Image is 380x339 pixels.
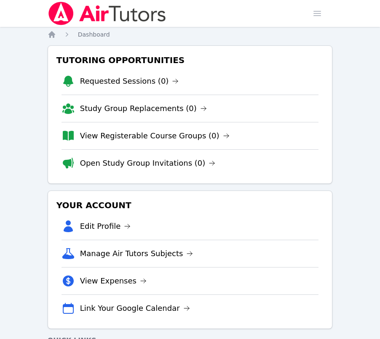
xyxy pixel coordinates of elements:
[78,30,110,39] a: Dashboard
[80,130,230,142] a: View Registerable Course Groups (0)
[48,30,333,39] nav: Breadcrumb
[55,53,326,68] h3: Tutoring Opportunities
[78,31,110,38] span: Dashboard
[80,157,216,169] a: Open Study Group Invitations (0)
[80,275,147,287] a: View Expenses
[55,198,326,213] h3: Your Account
[80,75,179,87] a: Requested Sessions (0)
[80,220,131,232] a: Edit Profile
[80,248,193,260] a: Manage Air Tutors Subjects
[80,103,207,114] a: Study Group Replacements (0)
[80,302,190,314] a: Link Your Google Calendar
[48,2,167,25] img: Air Tutors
